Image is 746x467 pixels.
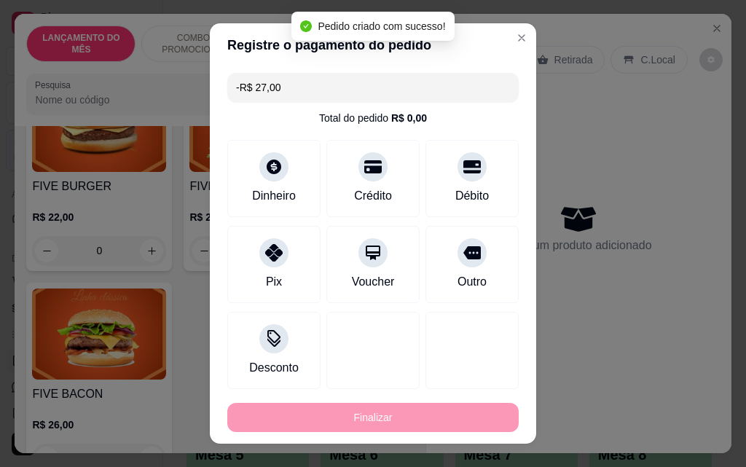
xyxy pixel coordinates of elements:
[236,73,510,102] input: Ex.: hambúrguer de cordeiro
[300,20,312,32] span: check-circle
[458,273,487,291] div: Outro
[352,273,395,291] div: Voucher
[391,111,427,125] div: R$ 0,00
[249,359,299,377] div: Desconto
[510,26,533,50] button: Close
[319,111,427,125] div: Total do pedido
[252,187,296,205] div: Dinheiro
[354,187,392,205] div: Crédito
[266,273,282,291] div: Pix
[318,20,445,32] span: Pedido criado com sucesso!
[455,187,489,205] div: Débito
[210,23,536,67] header: Registre o pagamento do pedido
